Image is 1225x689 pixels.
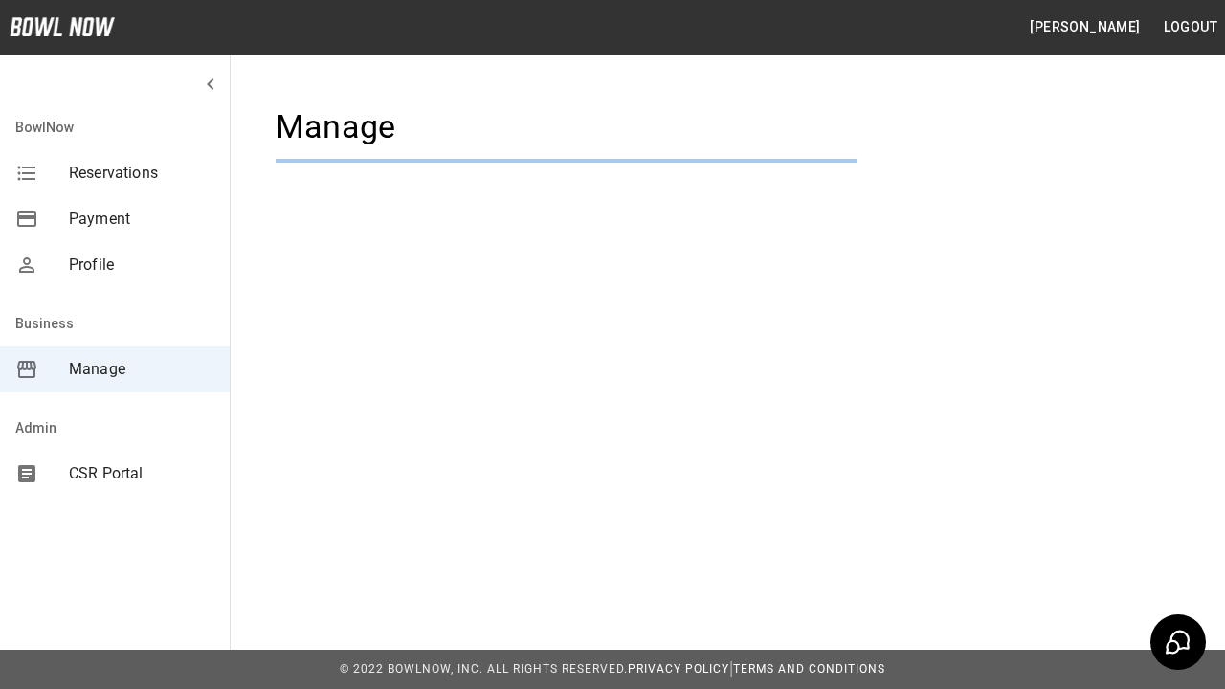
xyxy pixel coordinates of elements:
a: Terms and Conditions [733,662,885,676]
button: [PERSON_NAME] [1022,10,1147,45]
span: Manage [69,358,214,381]
span: Reservations [69,162,214,185]
button: Logout [1156,10,1225,45]
h4: Manage [276,107,857,147]
img: logo [10,17,115,36]
span: Profile [69,254,214,277]
span: CSR Portal [69,462,214,485]
span: Payment [69,208,214,231]
a: Privacy Policy [628,662,729,676]
span: © 2022 BowlNow, Inc. All Rights Reserved. [340,662,628,676]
